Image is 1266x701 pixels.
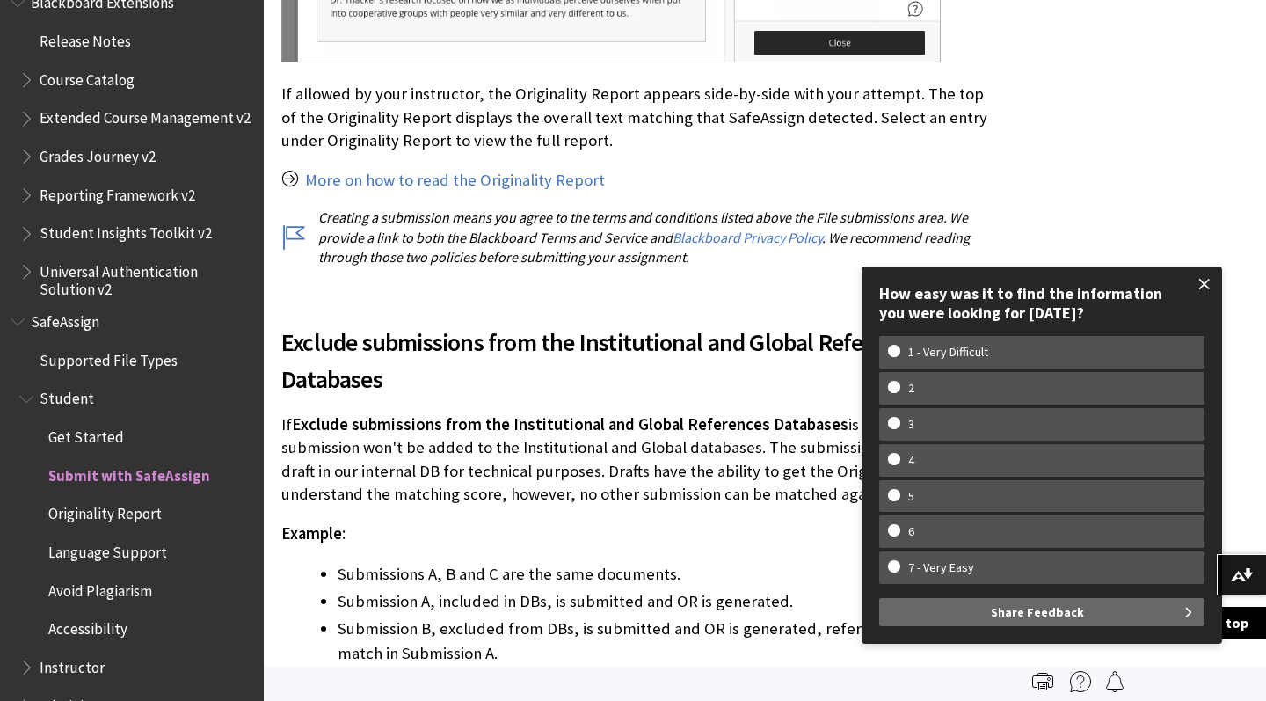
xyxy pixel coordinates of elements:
[1032,671,1053,692] img: Print
[338,589,988,614] li: Submission A, included in DBs, is submitted and OR is generated.
[40,653,105,676] span: Instructor
[888,489,935,504] w-span: 5
[281,523,346,544] span: Example:
[888,345,1008,360] w-span: 1 - Very Difficult
[40,257,251,298] span: Universal Authentication Solution v2
[338,617,988,666] li: Submission B, excluded from DBs, is submitted and OR is generated, referencing found match in Sub...
[40,180,195,204] span: Reporting Framework v2
[281,83,988,152] p: If allowed by your instructor, the Originality Report appears side-by-side with your attempt. The...
[40,346,178,369] span: Supported File Types
[888,524,935,539] w-span: 6
[338,562,988,587] li: Submissions A, B and C are the same documents.
[888,453,935,468] w-span: 4
[48,537,167,561] span: Language Support
[991,598,1084,626] span: Share Feedback
[1070,671,1091,692] img: More help
[40,142,156,165] span: Grades Journey v2
[1104,671,1125,692] img: Follow this page
[281,324,988,398] span: Exclude submissions from the Institutional and Global References Databases
[48,576,152,600] span: Avoid Plagiarism
[888,417,935,432] w-span: 3
[48,461,210,485] span: Submit with SafeAssign
[879,284,1204,322] div: How easy was it to find the information you were looking for [DATE]?
[305,170,605,191] a: More on how to read the Originality Report
[292,414,848,434] span: Exclude submissions from the Institutional and Global References Databases
[40,219,212,243] span: Student Insights Toolkit v2
[48,615,127,639] span: Accessibility
[281,413,988,506] p: If is selected, the submission won't be added to the Institutional and Global databases. The subm...
[40,65,135,89] span: Course Catalog
[888,381,935,396] w-span: 2
[40,384,94,408] span: Student
[888,560,994,575] w-span: 7 - Very Easy
[281,208,988,267] p: Creating a submission means you agree to the terms and conditions listed above the File submissio...
[40,26,131,50] span: Release Notes
[48,500,162,523] span: Originality Report
[31,307,99,331] span: SafeAssign
[879,598,1204,626] button: Share Feedback
[40,104,251,128] span: Extended Course Management v2
[48,422,124,446] span: Get Started
[673,229,822,247] a: Blackboard Privacy Policy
